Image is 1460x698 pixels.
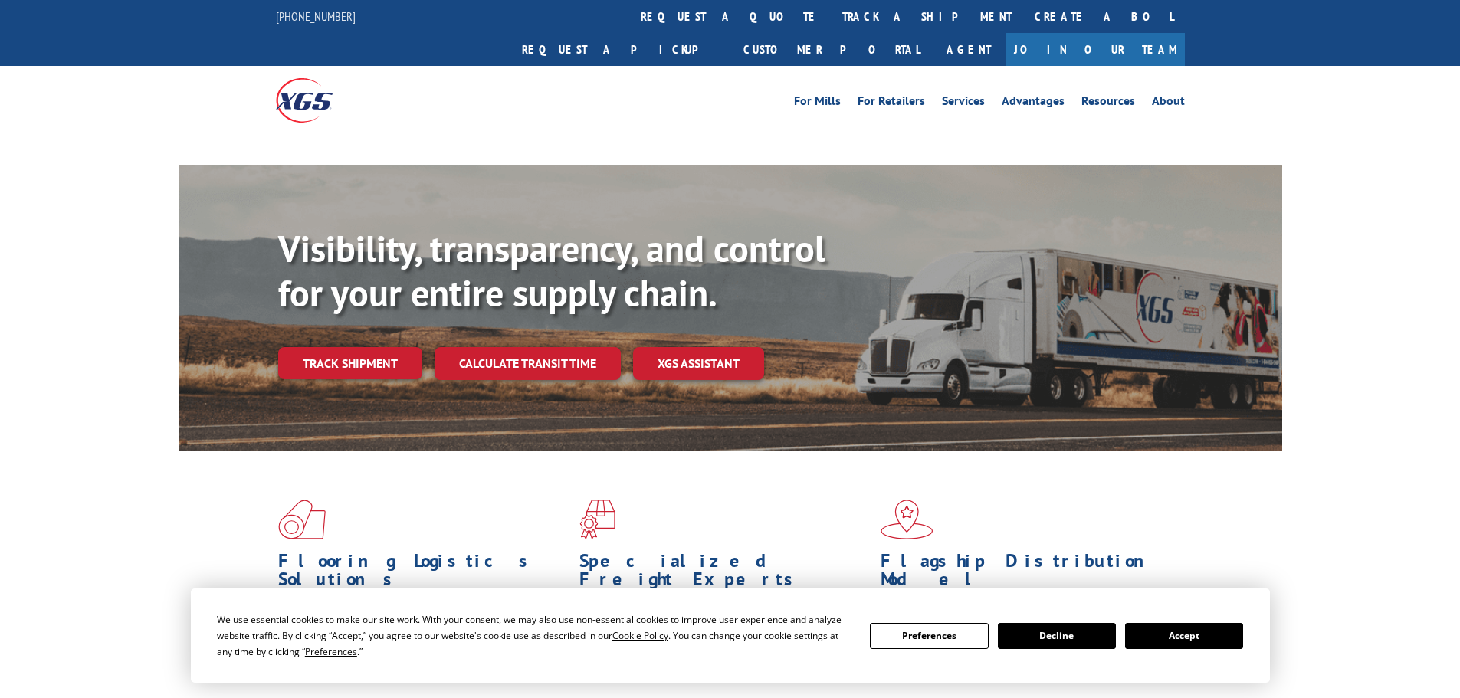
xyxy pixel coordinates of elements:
[732,33,931,66] a: Customer Portal
[870,623,988,649] button: Preferences
[1125,623,1243,649] button: Accept
[881,552,1170,596] h1: Flagship Distribution Model
[276,8,356,24] a: [PHONE_NUMBER]
[633,347,764,380] a: XGS ASSISTANT
[1081,95,1135,112] a: Resources
[305,645,357,658] span: Preferences
[1006,33,1185,66] a: Join Our Team
[278,500,326,539] img: xgs-icon-total-supply-chain-intelligence-red
[858,95,925,112] a: For Retailers
[998,623,1116,649] button: Decline
[579,552,869,596] h1: Specialized Freight Experts
[278,347,422,379] a: Track shipment
[794,95,841,112] a: For Mills
[278,224,825,316] b: Visibility, transparency, and control for your entire supply chain.
[278,552,568,596] h1: Flooring Logistics Solutions
[1002,95,1065,112] a: Advantages
[579,500,615,539] img: xgs-icon-focused-on-flooring-red
[612,629,668,642] span: Cookie Policy
[510,33,732,66] a: Request a pickup
[931,33,1006,66] a: Agent
[942,95,985,112] a: Services
[435,347,621,380] a: Calculate transit time
[881,500,933,539] img: xgs-icon-flagship-distribution-model-red
[191,588,1270,683] div: Cookie Consent Prompt
[217,611,851,660] div: We use essential cookies to make our site work. With your consent, we may also use non-essential ...
[1152,95,1185,112] a: About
